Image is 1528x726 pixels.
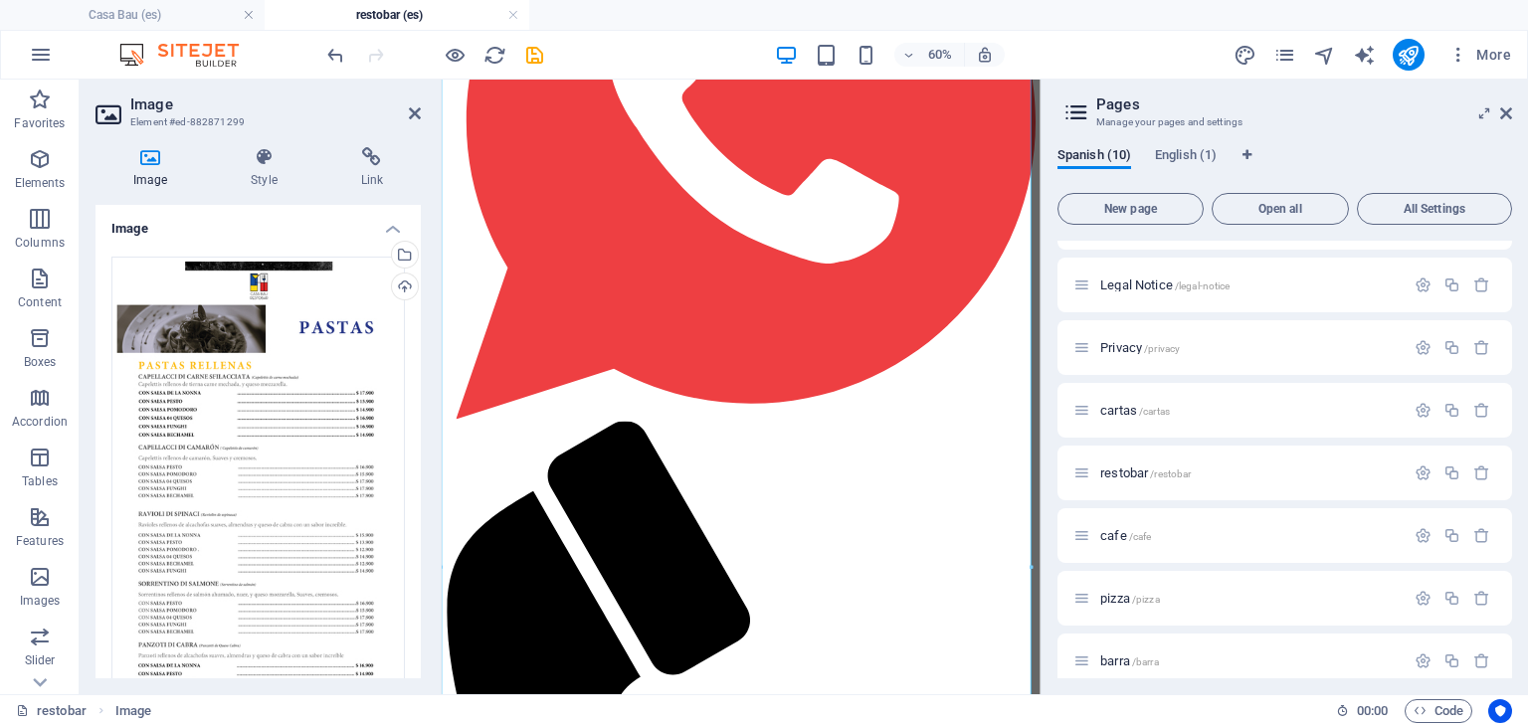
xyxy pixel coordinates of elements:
[22,473,58,489] p: Tables
[482,43,506,67] button: reload
[323,147,421,189] h4: Link
[265,4,529,26] h4: restobar (es)
[1415,339,1432,356] div: Settings
[1414,699,1463,723] span: Code
[1273,44,1296,67] i: Pages (Ctrl+Alt+S)
[1066,203,1195,215] span: New page
[1448,45,1511,65] span: More
[1234,43,1257,67] button: design
[1473,527,1490,544] div: Remove
[1473,276,1490,293] div: Remove
[1144,343,1180,354] span: /privacy
[1150,468,1191,479] span: /restobar
[1393,39,1425,71] button: publish
[1440,39,1519,71] button: More
[1443,464,1460,481] div: Duplicate
[115,699,151,723] nav: breadcrumb
[1057,147,1512,185] div: Language Tabs
[323,43,347,67] button: undo
[523,44,546,67] i: Save (Ctrl+S)
[1415,652,1432,669] div: Settings
[1100,528,1151,543] span: cafe
[1096,95,1512,113] h2: Pages
[1415,402,1432,419] div: Settings
[1473,339,1490,356] div: Remove
[114,43,264,67] img: Editor Logo
[1094,654,1405,667] div: barra/barra
[1100,277,1230,292] span: Click to open page
[1488,699,1512,723] button: Usercentrics
[130,95,421,113] h2: Image
[1371,703,1374,718] span: :
[1100,653,1159,668] span: Click to open page
[1096,113,1472,131] h3: Manage your pages and settings
[443,43,467,67] button: Click here to leave preview mode and continue editing
[1405,699,1472,723] button: Code
[1443,590,1460,607] div: Duplicate
[1129,531,1152,542] span: /cafe
[1415,527,1432,544] div: Settings
[1094,278,1405,291] div: Legal Notice/legal-notice
[1057,193,1204,225] button: New page
[15,175,66,191] p: Elements
[20,593,61,609] p: Images
[976,46,994,64] i: On resize automatically adjust zoom level to fit chosen device.
[12,414,68,430] p: Accordion
[1443,276,1460,293] div: Duplicate
[1443,652,1460,669] div: Duplicate
[1415,590,1432,607] div: Settings
[1094,592,1405,605] div: pizza/pizza
[1473,402,1490,419] div: Remove
[213,147,322,189] h4: Style
[1100,465,1191,480] span: restobar
[1353,43,1377,67] button: text_generator
[324,44,347,67] i: Undo: Change image (Ctrl+Z)
[1234,44,1256,67] i: Design (Ctrl+Alt+Y)
[1313,44,1336,67] i: Navigator
[1094,529,1405,542] div: cafe/cafe
[1357,699,1388,723] span: 00 00
[18,294,62,310] p: Content
[1100,591,1160,606] span: Click to open page
[924,43,956,67] h6: 60%
[16,533,64,549] p: Features
[1212,193,1349,225] button: Open all
[483,44,506,67] i: Reload page
[16,699,87,723] a: Click to cancel selection. Double-click to open Pages
[95,205,421,241] h4: Image
[1094,341,1405,354] div: Privacy/privacy
[1366,203,1503,215] span: All Settings
[1443,339,1460,356] div: Duplicate
[24,354,57,370] p: Boxes
[894,43,965,67] button: 60%
[95,147,213,189] h4: Image
[522,43,546,67] button: save
[1175,280,1231,291] span: /legal-notice
[1139,406,1170,417] span: /cartas
[1336,699,1389,723] h6: Session time
[1443,527,1460,544] div: Duplicate
[1057,143,1131,171] span: Spanish (10)
[1100,403,1170,418] span: Click to open page
[1100,340,1180,355] span: Click to open page
[1313,43,1337,67] button: navigator
[1273,43,1297,67] button: pages
[1094,404,1405,417] div: cartas/cartas
[1132,594,1160,605] span: /pizza
[1443,402,1460,419] div: Duplicate
[14,115,65,131] p: Favorites
[15,235,65,251] p: Columns
[1094,466,1405,479] div: restobar/restobar
[1155,143,1217,171] span: English (1)
[115,699,151,723] span: Click to select. Double-click to edit
[1473,464,1490,481] div: Remove
[1221,203,1340,215] span: Open all
[1415,276,1432,293] div: Settings
[1473,652,1490,669] div: Remove
[1357,193,1512,225] button: All Settings
[1415,464,1432,481] div: Settings
[25,652,56,668] p: Slider
[1397,44,1420,67] i: Publish
[130,113,381,131] h3: Element #ed-882871299
[1353,44,1376,67] i: AI Writer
